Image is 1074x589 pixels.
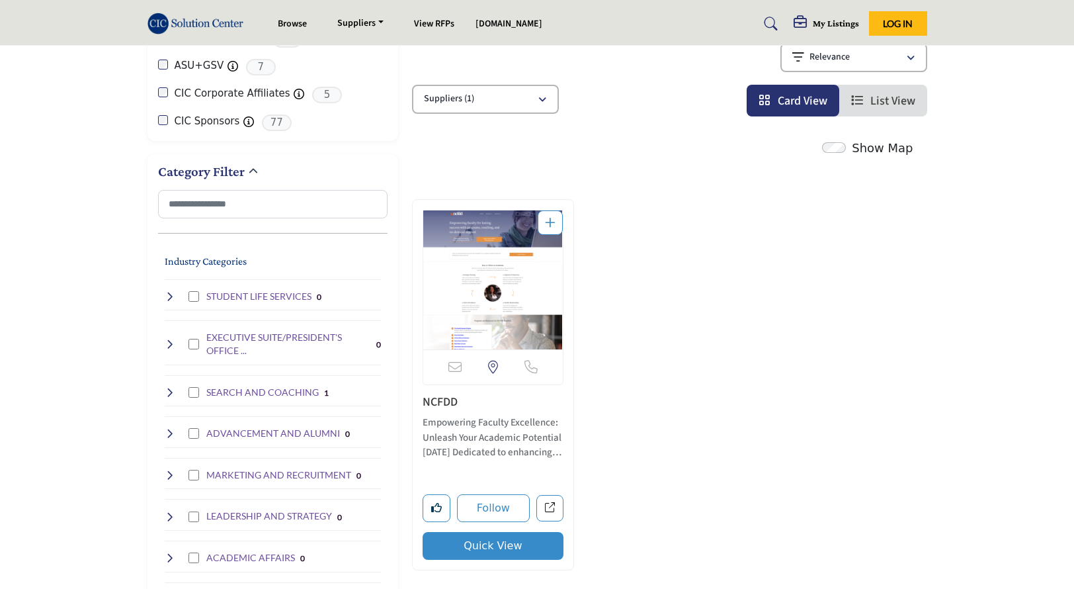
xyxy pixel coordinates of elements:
[839,85,927,116] li: List View
[423,210,563,349] a: Open Listing in new tab
[376,340,381,349] b: 0
[883,18,913,29] span: Log In
[794,16,859,32] div: My Listings
[188,428,199,439] input: Select ADVANCEMENT AND ALUMNI checkbox
[356,469,361,481] div: 0 Results For MARKETING AND RECRUITMENT
[206,469,351,482] h4: MARKETING AND RECRUITMENT: Brand development, digital marketing, and student recruitment campaign...
[356,471,361,480] b: 0
[337,513,342,522] b: 0
[158,162,245,181] h2: Category Filter
[423,210,563,349] img: NCFDD
[813,17,859,29] h5: My Listings
[851,93,915,109] a: View List
[317,291,321,302] div: 0 Results For STUDENT LIFE SERVICES
[337,511,342,523] div: 0 Results For LEADERSHIP AND STRATEGY
[206,331,371,357] h4: EXECUTIVE SUITE/PRESIDENT'S OFFICE SERVICES: Strategic planning, leadership support, and executiv...
[328,15,393,33] a: Suppliers
[751,13,786,34] a: Search
[158,87,168,97] input: CIC Corporate Affiliates checkbox
[345,430,350,439] b: 0
[278,17,307,30] a: Browse
[423,412,564,461] a: Empowering Faculty Excellence: Unleash Your Academic Potential [DATE] Dedicated to enhancing the ...
[300,552,305,564] div: 0 Results For ACADEMIC AFFAIRS
[545,215,556,232] a: Add To List
[175,86,290,101] label: CIC Corporate Affiliates
[206,386,319,399] h4: SEARCH AND COACHING: Executive search services, leadership coaching, and professional development...
[423,494,450,522] button: Like listing
[414,17,454,30] a: View RFPs
[869,11,927,36] button: Log In
[759,93,827,109] a: View Card
[300,554,305,563] b: 0
[206,427,340,440] h4: ADVANCEMENT AND ALUMNI: Donor management, fundraising solutions, and alumni engagement platforms ...
[246,59,276,75] span: 7
[376,338,381,350] div: 0 Results For EXECUTIVE SUITE/PRESIDENT'S OFFICE SERVICES
[312,87,342,103] span: 5
[412,85,559,114] button: Suppliers (1)
[870,93,915,109] span: List View
[158,190,388,218] input: Search Category
[423,532,564,560] button: Quick View
[345,428,350,439] div: 0 Results For ADVANCEMENT AND ALUMNI
[324,388,329,398] b: 1
[780,43,927,72] button: Relevance
[424,93,474,106] p: Suppliers (1)
[809,51,850,64] p: Relevance
[188,512,199,522] input: Select LEADERSHIP AND STRATEGY checkbox
[317,293,321,302] b: 0
[852,139,913,157] label: Show Map
[206,510,332,523] h4: LEADERSHIP AND STRATEGY: Institutional effectiveness, strategic planning, and leadership developm...
[147,13,251,34] img: Site Logo
[188,339,199,349] input: Select EXECUTIVE SUITE/PRESIDENT'S OFFICE SERVICES checkbox
[206,551,295,565] h4: ACADEMIC AFFAIRS: Academic program development, faculty resources, and curriculum enhancement sol...
[188,291,199,302] input: Select STUDENT LIFE SERVICES checkbox
[175,114,240,129] label: CIC Sponsors
[536,495,563,522] a: Open national-center-for-faculty-development-and-diversity in new tab
[423,416,564,461] p: Empowering Faculty Excellence: Unleash Your Academic Potential [DATE] Dedicated to enhancing the ...
[206,290,311,303] h4: STUDENT LIFE SERVICES: Campus engagement, residential life, and student activity management solut...
[188,470,199,480] input: Select MARKETING AND RECRUITMENT checkbox
[423,394,458,410] a: NCFDD
[175,58,224,73] label: ASU+GSV
[165,253,247,269] button: Industry Categories
[158,115,168,125] input: CIC Sponsors checkbox
[457,494,530,522] button: Follow
[188,553,199,563] input: Select ACADEMIC AFFAIRS checkbox
[423,395,564,410] h3: NCFDD
[778,93,827,109] span: Card View
[262,114,292,131] span: 77
[188,387,199,398] input: Select SEARCH AND COACHING checkbox
[158,60,168,69] input: ASU+GSV checkbox
[475,17,542,30] a: [DOMAIN_NAME]
[324,386,329,398] div: 1 Results For SEARCH AND COACHING
[747,85,839,116] li: Card View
